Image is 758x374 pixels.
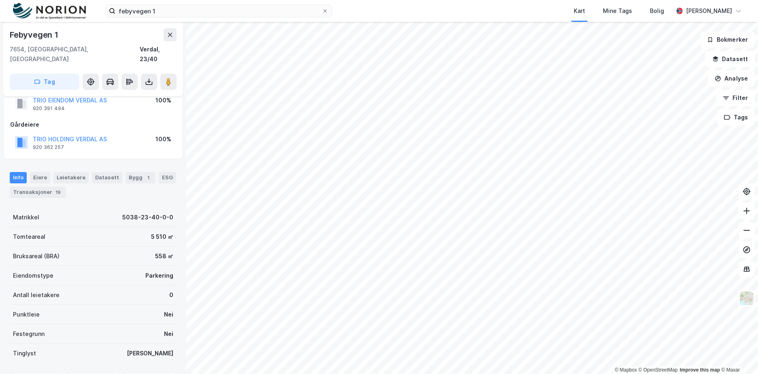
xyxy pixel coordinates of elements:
div: Bygg [126,172,155,183]
div: [PERSON_NAME] [127,348,173,358]
div: Parkering [145,271,173,280]
button: Bokmerker [700,32,755,48]
a: OpenStreetMap [639,367,678,373]
a: Mapbox [615,367,637,373]
div: 920 391 494 [33,105,65,112]
div: Datasett [92,172,122,183]
div: 920 362 257 [33,144,64,151]
button: Tags [717,109,755,125]
div: Bolig [650,6,664,16]
div: Eiere [30,172,50,183]
input: Søk på adresse, matrikkel, gårdeiere, leietakere eller personer [115,5,322,17]
div: Nei [164,329,173,339]
div: Info [10,172,27,183]
div: Transaksjoner [10,187,66,198]
div: [PERSON_NAME] [686,6,732,16]
div: Verdal, 23/40 [140,45,177,64]
div: Punktleie [13,310,40,319]
div: 100% [155,134,171,144]
div: Tinglyst [13,348,36,358]
iframe: Chat Widget [718,335,758,374]
div: Gårdeiere [10,120,176,130]
button: Analyse [708,70,755,87]
div: 1 [144,174,152,182]
div: ESG [159,172,176,183]
div: 100% [155,96,171,105]
div: Eiendomstype [13,271,53,280]
div: 7654, [GEOGRAPHIC_DATA], [GEOGRAPHIC_DATA] [10,45,140,64]
div: 558 ㎡ [155,251,173,261]
a: Improve this map [680,367,720,373]
div: Antall leietakere [13,290,60,300]
div: Kontrollprogram for chat [718,335,758,374]
div: Bruksareal (BRA) [13,251,60,261]
div: Kart [574,6,585,16]
div: Nei [164,310,173,319]
button: Filter [716,90,755,106]
div: Matrikkel [13,212,39,222]
div: 0 [169,290,173,300]
div: 5 510 ㎡ [151,232,173,242]
div: Festegrunn [13,329,45,339]
div: Tomteareal [13,232,45,242]
div: Mine Tags [603,6,632,16]
button: Datasett [705,51,755,67]
img: norion-logo.80e7a08dc31c2e691866.png [13,3,86,19]
div: 5038-23-40-0-0 [122,212,173,222]
div: Febyvegen 1 [10,28,60,41]
div: Leietakere [53,172,89,183]
div: 19 [54,188,62,196]
img: Z [739,291,754,306]
button: Tag [10,74,79,90]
